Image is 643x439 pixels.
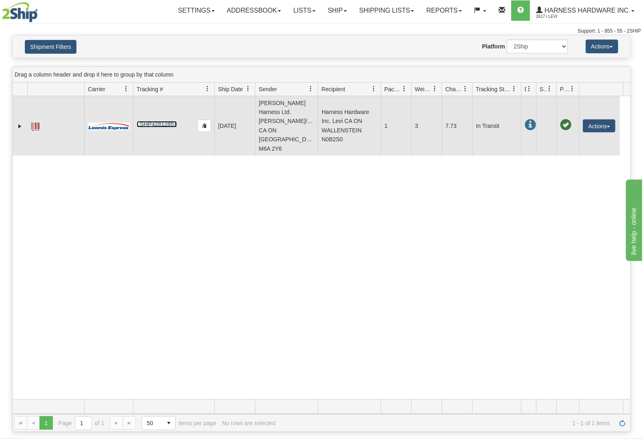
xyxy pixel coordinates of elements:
a: Addressbook [221,0,288,21]
td: [DATE] [214,96,255,156]
span: Sender [259,85,277,93]
a: Ship [322,0,353,21]
button: Actions [583,119,615,132]
td: [PERSON_NAME] Harness Ltd. [PERSON_NAME]/[PERSON_NAME] CA ON [GEOGRAPHIC_DATA] M6A 2Y6 [255,96,318,156]
a: Shipment Issues filter column settings [543,82,556,96]
span: select [162,417,175,430]
span: 1 - 1 of 1 items [281,420,610,426]
span: items per page [142,416,216,430]
input: Page 1 [75,417,92,430]
a: Sender filter column settings [304,82,318,96]
span: Packages [384,85,401,93]
a: Tracking # filter column settings [201,82,214,96]
a: Harness Hardware Inc. 2617 / Levi [530,0,641,21]
a: Pickup Status filter column settings [565,82,579,96]
label: Platform [482,42,505,50]
a: Tracking Status filter column settings [507,82,521,96]
img: 30 - Loomis Express [88,122,129,130]
div: No rows are selected [222,420,276,426]
div: Support: 1 - 855 - 55 - 2SHIP [2,28,641,35]
td: 1 [381,96,411,156]
iframe: chat widget [624,178,642,261]
td: 7.73 [442,96,472,156]
span: Charge [445,85,462,93]
a: Lists [287,0,321,21]
span: In Transit [525,119,536,131]
a: Label [31,119,39,132]
a: Settings [172,0,221,21]
a: Ship Date filter column settings [241,82,255,96]
span: Weight [415,85,432,93]
span: 50 [147,419,157,427]
span: Ship Date [218,85,243,93]
span: Page sizes drop down [142,416,176,430]
a: Packages filter column settings [397,82,411,96]
button: Actions [586,40,618,53]
span: Tracking Status [476,85,511,93]
button: Shipment Filters [25,40,76,54]
span: Pickup Status [560,85,569,93]
span: Tracking # [137,85,163,93]
span: Carrier [88,85,105,93]
span: Pickup Successfully created [560,119,571,131]
td: In Transit [472,96,521,156]
a: Recipient filter column settings [367,82,381,96]
span: Page 1 [39,416,52,429]
td: Harness Hardware Inc. Levi CA ON WALLENSTEIN N0B2S0 [318,96,380,156]
span: Recipient [321,85,345,93]
a: Delivery Status filter column settings [522,82,536,96]
span: Page of 1 [59,416,105,430]
span: Harness Hardware Inc. [543,7,630,14]
a: Refresh [616,416,629,429]
a: Charge filter column settings [458,82,472,96]
a: Expand [16,122,24,130]
div: live help - online [6,5,75,15]
img: logo2617.jpg [2,2,38,22]
div: grid grouping header [13,67,630,83]
a: Shipping lists [353,0,420,21]
button: Copy to clipboard [197,120,211,132]
span: 2617 / Levi [536,13,597,21]
td: 3 [411,96,442,156]
a: LSHP42812851 [137,121,177,127]
span: Shipment Issues [540,85,547,93]
a: Carrier filter column settings [119,82,133,96]
a: Reports [420,0,468,21]
a: Weight filter column settings [428,82,442,96]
